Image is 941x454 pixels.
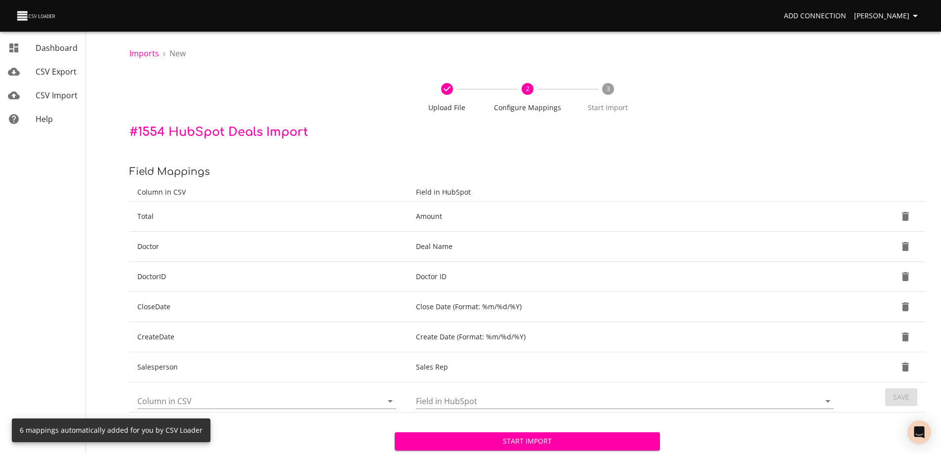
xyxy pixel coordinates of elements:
[129,322,408,352] td: CreateDate
[894,205,917,228] button: Delete
[408,292,846,322] td: Close Date (Format: %m/%d/%Y)
[163,47,165,59] li: ›
[129,232,408,262] td: Doctor
[854,10,921,22] span: [PERSON_NAME]
[894,265,917,289] button: Delete
[129,166,210,177] span: Field Mappings
[129,202,408,232] td: Total
[16,9,57,23] img: CSV Loader
[850,7,925,25] button: [PERSON_NAME]
[408,352,846,382] td: Sales Rep
[36,66,77,77] span: CSV Export
[36,90,78,101] span: CSV Import
[383,394,397,408] button: Open
[129,125,308,139] span: # 1554 HubSpot Deals Import
[129,48,159,59] a: Imports
[403,435,652,448] span: Start Import
[408,262,846,292] td: Doctor ID
[129,292,408,322] td: CloseDate
[894,325,917,349] button: Delete
[129,262,408,292] td: DoctorID
[784,10,846,22] span: Add Connection
[129,183,408,202] th: Column in CSV
[408,232,846,262] td: Deal Name
[36,114,53,124] span: Help
[395,432,660,451] button: Start Import
[894,355,917,379] button: Delete
[491,103,564,113] span: Configure Mappings
[410,103,483,113] span: Upload File
[526,84,529,93] text: 2
[169,47,186,59] p: New
[408,322,846,352] td: Create Date (Format: %m/%d/%Y)
[129,352,408,382] td: Salesperson
[894,235,917,258] button: Delete
[572,103,644,113] span: Start Import
[408,183,846,202] th: Field in HubSpot
[780,7,850,25] a: Add Connection
[36,42,78,53] span: Dashboard
[894,295,917,319] button: Delete
[408,202,846,232] td: Amount
[821,394,835,408] button: Open
[907,420,931,444] div: Open Intercom Messenger
[20,421,203,439] div: 6 mappings automatically added for you by CSV Loader
[606,84,610,93] text: 3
